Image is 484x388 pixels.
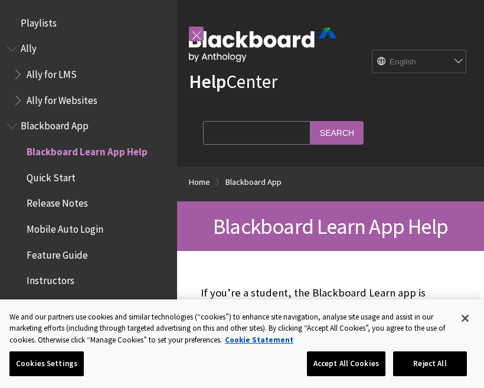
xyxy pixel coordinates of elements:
a: Home [189,175,210,190]
p: If you’re a student, the Blackboard Learn app is designed especially for you to view content and ... [201,285,460,378]
span: Playlists [21,13,57,29]
span: Ally for Websites [27,90,97,106]
div: We and our partners use cookies and similar technologies (“cookies”) to enhance site navigation, ... [9,311,450,346]
span: Blackboard Learn App Help [213,213,448,240]
span: Students [27,296,67,312]
span: Ally [21,39,37,55]
span: Release Notes [27,194,88,210]
button: Accept All Cookies [307,351,385,376]
input: Search [310,121,364,144]
button: Cookies Settings [9,351,84,376]
span: Blackboard Learn App Help [27,142,148,158]
span: Mobile Auto Login [27,219,103,235]
strong: Help [189,70,226,93]
a: More information about your privacy, opens in a new tab [225,335,293,345]
span: Quick Start [27,168,76,184]
span: Feature Guide [27,245,88,261]
button: Close [452,305,478,331]
span: Instructors [27,271,74,287]
span: Ally for LMS [27,64,77,80]
select: Site Language Selector [372,50,467,74]
button: Reject All [393,351,467,376]
a: HelpCenter [189,70,277,93]
span: Blackboard App [21,116,89,132]
a: Blackboard App [225,175,282,190]
nav: Book outline for Anthology Ally Help [7,39,170,110]
img: Blackboard by Anthology [189,28,336,62]
nav: Book outline for Playlists [7,13,170,33]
